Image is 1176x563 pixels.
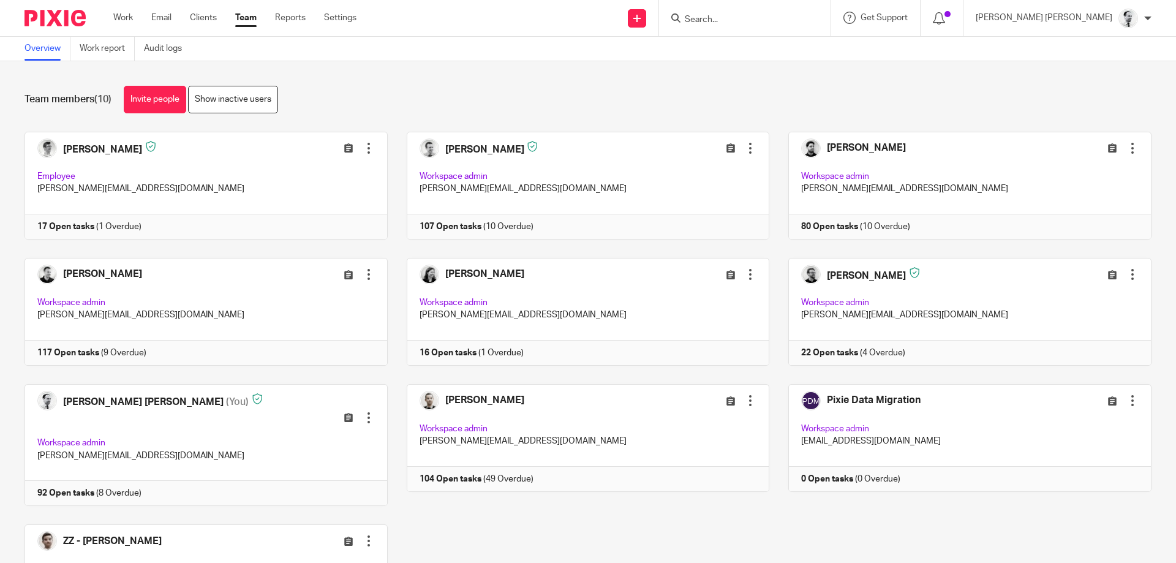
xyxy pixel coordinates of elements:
[235,12,257,24] a: Team
[24,37,70,61] a: Overview
[124,86,186,113] a: Invite people
[24,93,111,106] h1: Team members
[190,12,217,24] a: Clients
[24,10,86,26] img: Pixie
[113,12,133,24] a: Work
[684,15,794,26] input: Search
[976,12,1112,24] p: [PERSON_NAME] [PERSON_NAME]
[1118,9,1138,28] img: Mass_2025.jpg
[80,37,135,61] a: Work report
[151,12,171,24] a: Email
[188,86,278,113] a: Show inactive users
[861,13,908,22] span: Get Support
[144,37,191,61] a: Audit logs
[324,12,356,24] a: Settings
[94,94,111,104] span: (10)
[275,12,306,24] a: Reports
